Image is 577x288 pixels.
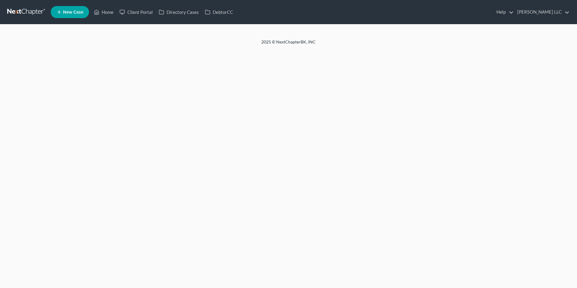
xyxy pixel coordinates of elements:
[91,7,116,18] a: Home
[202,7,236,18] a: DebtorCC
[116,39,461,50] div: 2025 © NextChapterBK, INC
[493,7,514,18] a: Help
[51,6,89,18] new-legal-case-button: New Case
[156,7,202,18] a: Directory Cases
[514,7,569,18] a: [PERSON_NAME] LLC
[116,7,156,18] a: Client Portal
